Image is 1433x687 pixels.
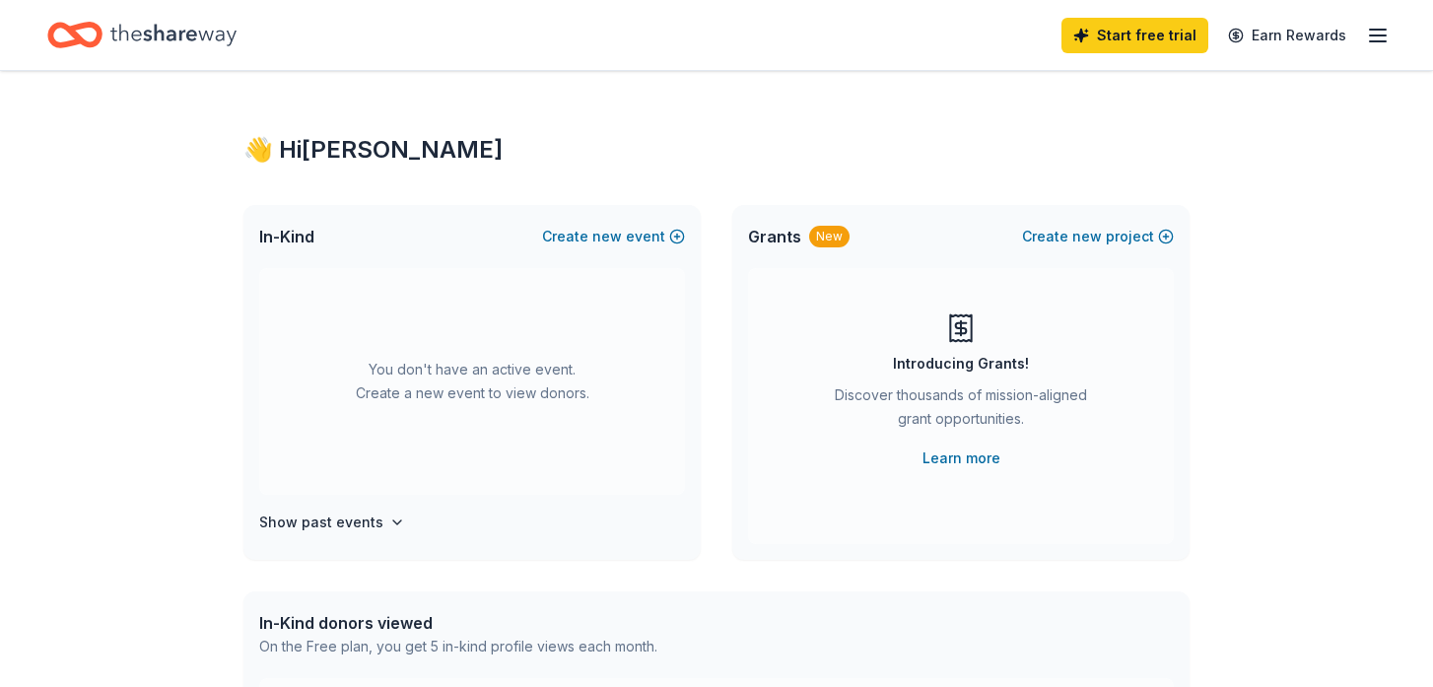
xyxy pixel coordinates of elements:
div: Discover thousands of mission-aligned grant opportunities. [827,383,1095,439]
a: Home [47,12,237,58]
a: Start free trial [1061,18,1208,53]
div: Introducing Grants! [893,352,1029,376]
div: 👋 Hi [PERSON_NAME] [243,134,1190,166]
a: Learn more [922,447,1000,470]
button: Show past events [259,511,405,534]
button: Createnewproject [1022,225,1174,248]
span: new [1072,225,1102,248]
h4: Show past events [259,511,383,534]
a: Earn Rewards [1216,18,1358,53]
span: In-Kind [259,225,314,248]
button: Createnewevent [542,225,685,248]
span: Grants [748,225,801,248]
div: In-Kind donors viewed [259,611,657,635]
div: On the Free plan, you get 5 in-kind profile views each month. [259,635,657,658]
div: You don't have an active event. Create a new event to view donors. [259,268,685,495]
div: New [809,226,850,247]
span: new [592,225,622,248]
